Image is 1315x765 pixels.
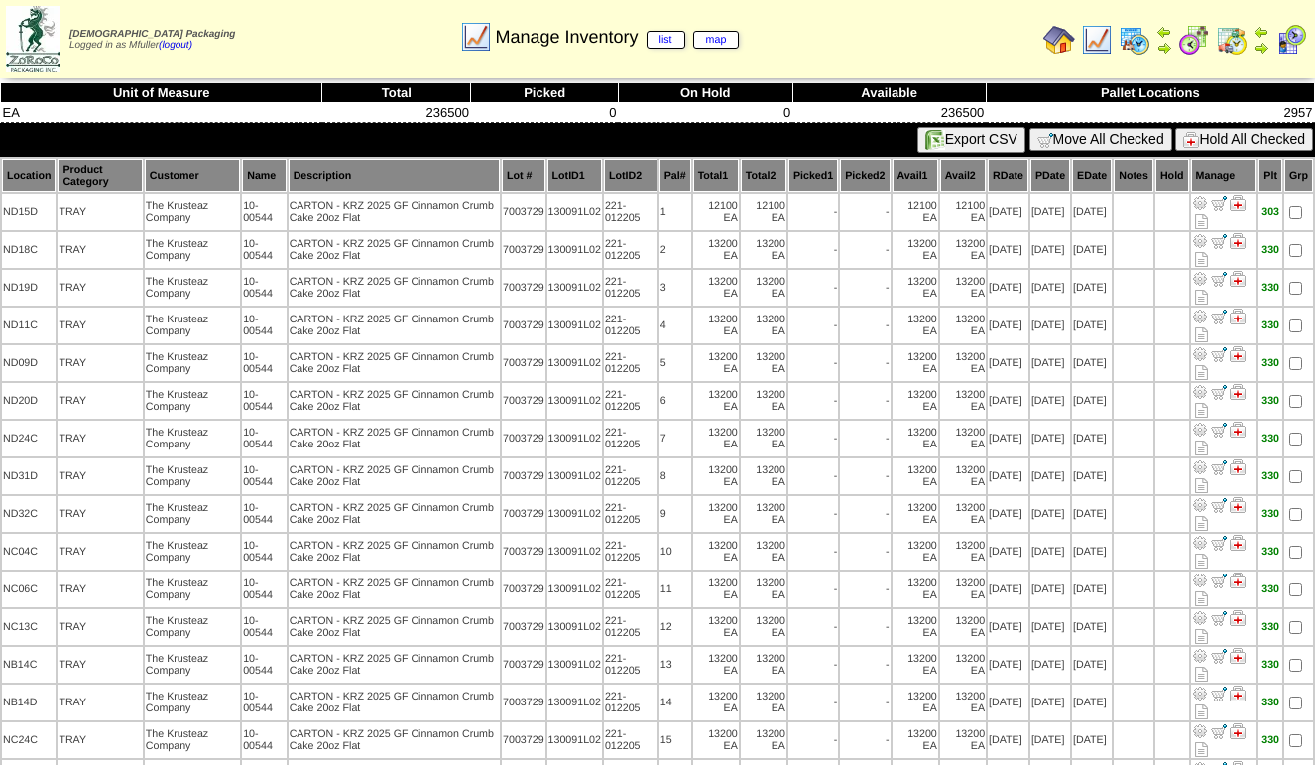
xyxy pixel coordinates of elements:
span: [DEMOGRAPHIC_DATA] Packaging [69,29,235,40]
img: Adjust [1192,422,1208,438]
td: 130091L02 [547,232,602,268]
td: - [788,458,838,494]
img: Adjust [1192,497,1208,513]
img: Adjust [1192,309,1208,324]
td: - [840,345,890,381]
img: Adjust [1192,573,1208,588]
td: [DATE] [988,534,1028,570]
td: The Krusteaz Company [145,345,240,381]
img: Move [1211,648,1227,664]
td: 130091L02 [547,383,602,419]
img: Manage Hold [1230,271,1246,287]
td: [DATE] [1072,458,1112,494]
td: ND11C [2,308,56,343]
td: - [788,270,838,306]
td: [DATE] [1030,496,1070,532]
td: TRAY [58,496,142,532]
img: Adjust [1192,459,1208,475]
div: 330 [1259,395,1281,407]
div: 330 [1259,244,1281,256]
td: 13200 EA [741,308,786,343]
img: arrowright.gif [1156,40,1172,56]
td: - [840,194,890,230]
td: 5 [659,345,691,381]
td: 10-00544 [242,421,286,456]
i: Note [1195,516,1208,531]
td: [DATE] [1030,232,1070,268]
img: Move [1211,459,1227,475]
img: Adjust [1192,384,1208,400]
td: 13200 EA [693,308,739,343]
td: 7003729 [502,458,545,494]
td: 221-012205 [604,383,657,419]
img: Manage Hold [1230,309,1246,324]
td: TRAY [58,232,142,268]
td: 13200 EA [741,270,786,306]
img: Move [1211,346,1227,362]
img: Move [1211,233,1227,249]
td: 7003729 [502,496,545,532]
td: [DATE] [988,458,1028,494]
td: ND31D [2,458,56,494]
td: EA [1,103,322,123]
td: 13200 EA [741,232,786,268]
img: Adjust [1192,648,1208,664]
img: Manage Hold [1230,233,1246,249]
img: line_graph.gif [460,21,492,53]
td: 13200 EA [741,383,786,419]
td: - [788,194,838,230]
td: 0 [618,103,792,123]
td: 13200 EA [893,345,938,381]
td: 13200 EA [893,270,938,306]
td: [DATE] [1030,194,1070,230]
td: 2 [659,232,691,268]
td: 10-00544 [242,270,286,306]
th: Available [792,83,986,103]
img: Move [1211,195,1227,211]
img: Move [1211,309,1227,324]
td: CARTON - KRZ 2025 GF Cinnamon Crumb Cake 20oz Flat [289,421,500,456]
div: 330 [1259,470,1281,482]
td: The Krusteaz Company [145,194,240,230]
td: The Krusteaz Company [145,232,240,268]
td: 13200 EA [741,496,786,532]
i: Note [1195,327,1208,342]
td: - [788,534,838,570]
div: 330 [1259,357,1281,369]
td: 13200 EA [693,458,739,494]
td: 7003729 [502,232,545,268]
td: 7003729 [502,383,545,419]
td: 7003729 [502,534,545,570]
td: 13200 EA [893,458,938,494]
td: TRAY [58,534,142,570]
img: Adjust [1192,271,1208,287]
td: - [840,534,890,570]
td: 130091L02 [547,345,602,381]
th: Avail1 [893,159,938,192]
td: [DATE] [1030,308,1070,343]
td: 130091L02 [547,534,602,570]
td: 7003729 [502,345,545,381]
th: Pal# [659,159,691,192]
td: 221-012205 [604,458,657,494]
td: 10-00544 [242,194,286,230]
th: LotID1 [547,159,602,192]
td: 13200 EA [741,345,786,381]
img: Adjust [1192,535,1208,551]
td: 0 [471,103,618,123]
td: 13200 EA [693,383,739,419]
td: - [840,383,890,419]
img: arrowright.gif [1254,40,1269,56]
i: Note [1195,441,1208,455]
button: Export CSV [917,127,1025,153]
td: - [840,270,890,306]
img: Move [1211,723,1227,739]
th: Pallet Locations [986,83,1314,103]
td: CARTON - KRZ 2025 GF Cinnamon Crumb Cake 20oz Flat [289,383,500,419]
td: 130091L02 [547,270,602,306]
td: 12100 EA [741,194,786,230]
td: The Krusteaz Company [145,496,240,532]
img: calendarprod.gif [1119,24,1150,56]
img: Move [1211,573,1227,588]
td: - [788,496,838,532]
